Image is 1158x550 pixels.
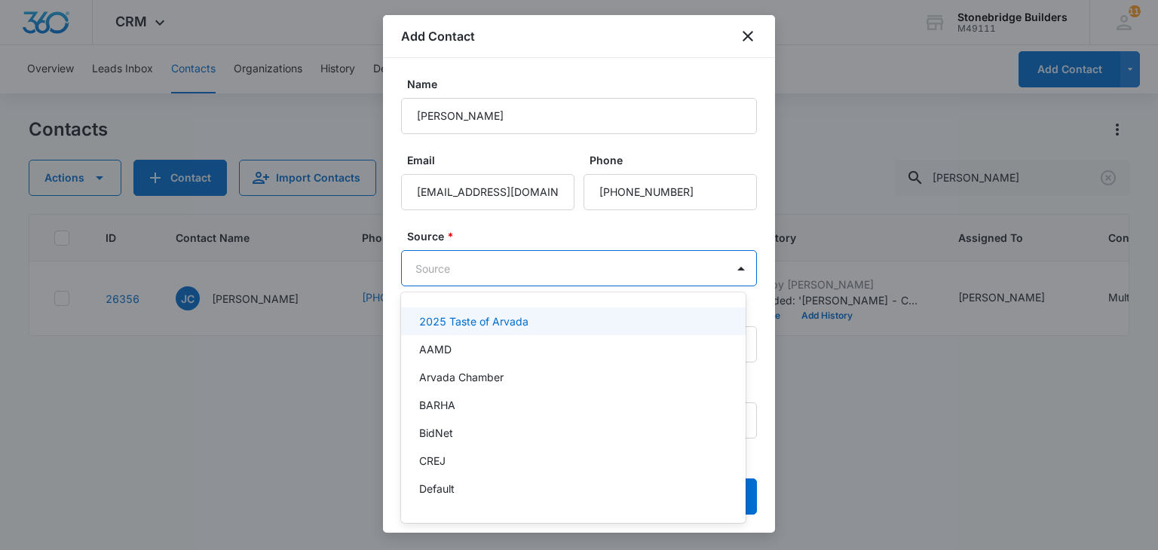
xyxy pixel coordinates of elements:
[419,341,452,357] p: AAMD
[419,425,453,441] p: BidNet
[419,369,504,385] p: Arvada Chamber
[419,397,455,413] p: BARHA
[419,313,528,329] p: 2025 Taste of Arvada
[419,481,455,497] p: Default
[419,453,446,469] p: CREJ
[419,509,523,524] p: Facebook Lead Form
